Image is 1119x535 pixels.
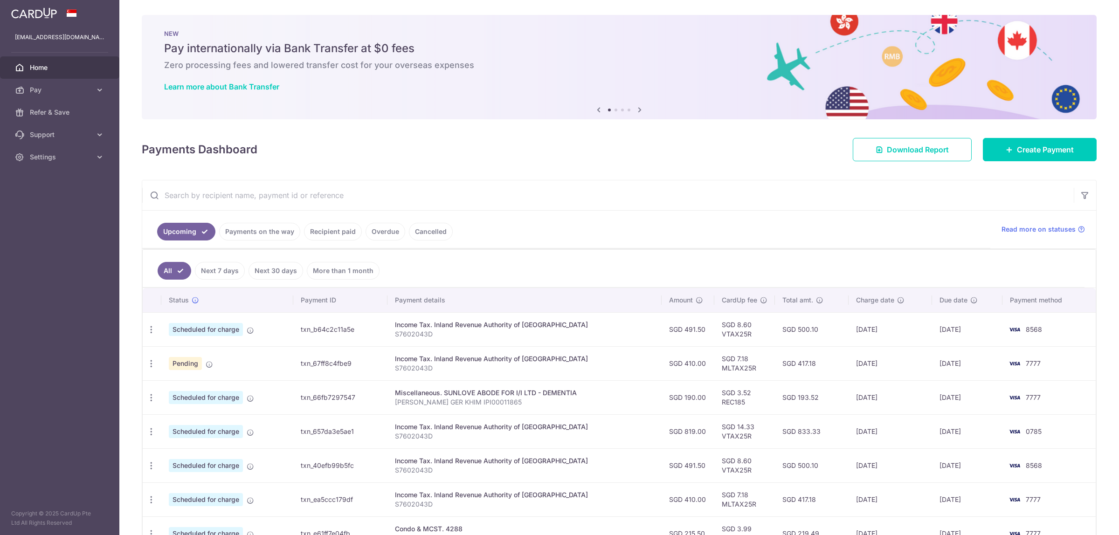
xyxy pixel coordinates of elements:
[11,7,57,19] img: CardUp
[395,398,654,407] p: [PERSON_NAME] GER KHIM IPI00011865
[939,295,967,305] span: Due date
[887,144,949,155] span: Download Report
[1005,324,1024,335] img: Bank Card
[1005,358,1024,369] img: Bank Card
[849,312,932,346] td: [DATE]
[158,262,191,280] a: All
[164,41,1074,56] h5: Pay internationally via Bank Transfer at $0 fees
[662,312,714,346] td: SGD 491.50
[932,312,1002,346] td: [DATE]
[409,223,453,240] a: Cancelled
[932,380,1002,414] td: [DATE]
[1026,427,1042,435] span: 0785
[293,380,387,414] td: txn_66fb7297547
[169,391,243,404] span: Scheduled for charge
[395,354,654,364] div: Income Tax. Inland Revenue Authority of [GEOGRAPHIC_DATA]
[395,466,654,475] p: S7602043D
[1026,495,1041,503] span: 7777
[932,414,1002,448] td: [DATE]
[782,295,813,305] span: Total amt.
[15,33,104,42] p: [EMAIL_ADDRESS][DOMAIN_NAME]
[662,448,714,482] td: SGD 491.50
[662,346,714,380] td: SGD 410.00
[932,346,1002,380] td: [DATE]
[932,482,1002,516] td: [DATE]
[1017,144,1074,155] span: Create Payment
[30,130,91,139] span: Support
[1005,460,1024,471] img: Bank Card
[142,141,257,158] h4: Payments Dashboard
[662,414,714,448] td: SGD 819.00
[775,482,849,516] td: SGD 417.18
[142,180,1074,210] input: Search by recipient name, payment id or reference
[304,223,362,240] a: Recipient paid
[1002,225,1085,234] a: Read more on statuses
[775,448,849,482] td: SGD 500.10
[775,312,849,346] td: SGD 500.10
[1026,461,1042,469] span: 8568
[169,459,243,472] span: Scheduled for charge
[395,320,654,329] div: Income Tax. Inland Revenue Authority of [GEOGRAPHIC_DATA]
[662,482,714,516] td: SGD 410.00
[1005,494,1024,505] img: Bank Card
[395,388,654,398] div: Miscellaneous. SUNLOVE ABODE FOR I/I LTD - DEMENTIA
[714,482,775,516] td: SGD 7.18 MLTAX25R
[164,82,279,91] a: Learn more about Bank Transfer
[169,357,202,370] span: Pending
[169,493,243,506] span: Scheduled for charge
[849,346,932,380] td: [DATE]
[395,432,654,441] p: S7602043D
[395,456,654,466] div: Income Tax. Inland Revenue Authority of [GEOGRAPHIC_DATA]
[714,414,775,448] td: SGD 14.33 VTAX25R
[293,448,387,482] td: txn_40efb99b5fc
[293,288,387,312] th: Payment ID
[293,482,387,516] td: txn_ea5ccc179df
[387,288,662,312] th: Payment details
[1002,225,1076,234] span: Read more on statuses
[219,223,300,240] a: Payments on the way
[722,295,757,305] span: CardUp fee
[849,448,932,482] td: [DATE]
[853,138,972,161] a: Download Report
[775,414,849,448] td: SGD 833.33
[395,500,654,509] p: S7602043D
[164,30,1074,37] p: NEW
[983,138,1097,161] a: Create Payment
[1026,325,1042,333] span: 8568
[293,346,387,380] td: txn_67ff8c4fbe9
[30,108,91,117] span: Refer & Save
[169,425,243,438] span: Scheduled for charge
[395,490,654,500] div: Income Tax. Inland Revenue Authority of [GEOGRAPHIC_DATA]
[714,312,775,346] td: SGD 8.60 VTAX25R
[157,223,215,240] a: Upcoming
[395,329,654,339] p: S7602043D
[714,380,775,414] td: SGD 3.52 REC185
[395,364,654,373] p: S7602043D
[395,422,654,432] div: Income Tax. Inland Revenue Authority of [GEOGRAPHIC_DATA]
[395,524,654,534] div: Condo & MCST. 4288
[307,262,380,280] a: More than 1 month
[30,85,91,95] span: Pay
[1026,359,1041,367] span: 7777
[195,262,245,280] a: Next 7 days
[293,414,387,448] td: txn_657da3e5ae1
[164,60,1074,71] h6: Zero processing fees and lowered transfer cost for your overseas expenses
[932,448,1002,482] td: [DATE]
[669,295,693,305] span: Amount
[169,295,189,305] span: Status
[849,482,932,516] td: [DATE]
[714,448,775,482] td: SGD 8.60 VTAX25R
[662,380,714,414] td: SGD 190.00
[249,262,303,280] a: Next 30 days
[293,312,387,346] td: txn_b64c2c11a5e
[1002,288,1096,312] th: Payment method
[366,223,405,240] a: Overdue
[30,63,91,72] span: Home
[849,414,932,448] td: [DATE]
[714,346,775,380] td: SGD 7.18 MLTAX25R
[856,295,894,305] span: Charge date
[1005,426,1024,437] img: Bank Card
[30,152,91,162] span: Settings
[775,380,849,414] td: SGD 193.52
[849,380,932,414] td: [DATE]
